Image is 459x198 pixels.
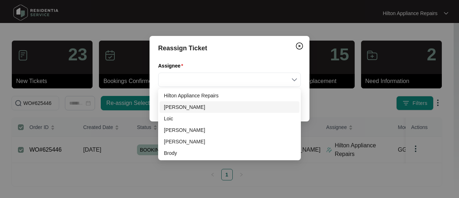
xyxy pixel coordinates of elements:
label: Assignee [158,62,186,69]
div: [PERSON_NAME] [164,103,295,111]
div: Joel [160,124,299,136]
div: Reassign Ticket [158,43,301,53]
div: Dean [160,101,299,113]
div: Evan [160,136,299,147]
input: Assignee [162,73,297,87]
div: Loic [160,113,299,124]
div: [PERSON_NAME] [164,126,295,134]
div: Brody [160,147,299,159]
div: Brody [164,149,295,157]
button: Close [294,40,305,52]
div: Hilton Appliance Repairs [160,90,299,101]
div: [PERSON_NAME] [164,138,295,146]
img: closeCircle [295,42,304,50]
div: Hilton Appliance Repairs [164,92,295,100]
div: Loic [164,115,295,123]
